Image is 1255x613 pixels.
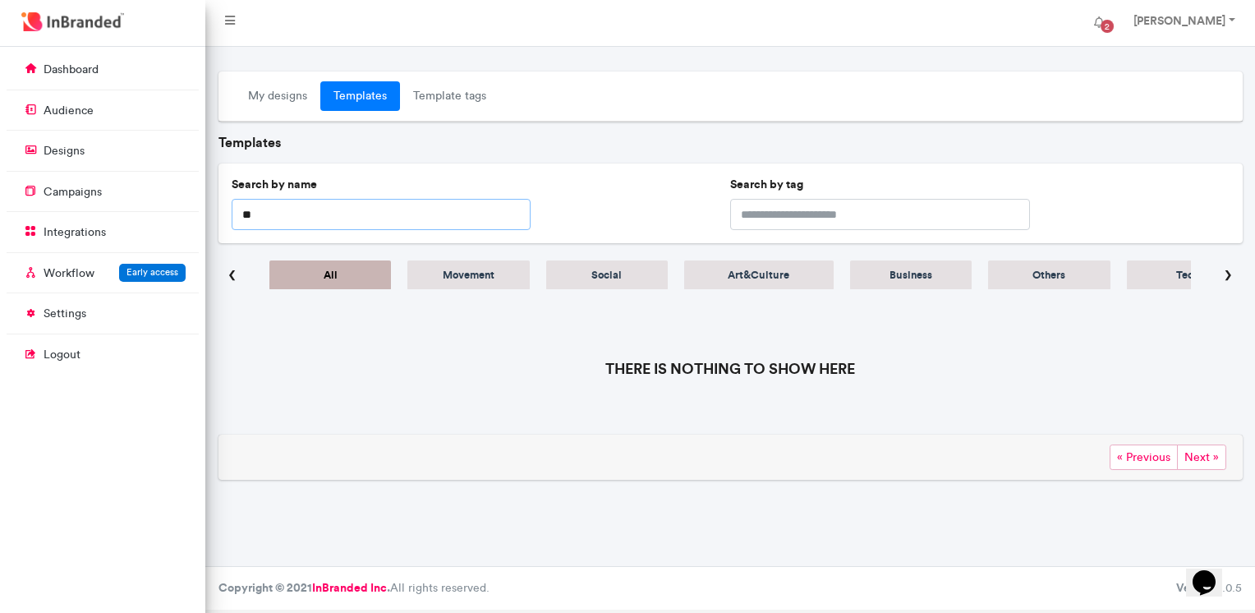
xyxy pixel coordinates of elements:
h5: Social [567,269,647,281]
p: campaigns [44,184,102,200]
a: integrations [7,216,199,247]
p: settings [44,306,86,322]
p: integrations [44,224,106,241]
a: My designs [235,81,320,111]
a: All [269,260,391,289]
a: dashboard [7,53,199,85]
h5: Business [871,269,951,281]
span: Early access [126,266,178,278]
a: Templates [320,81,400,111]
label: Search by tag [730,177,803,193]
a: Others [988,260,1110,289]
img: InBranded Logo [17,8,128,35]
a: Template tags [400,81,499,111]
b: Version [1176,580,1216,595]
a: [PERSON_NAME] [1117,7,1248,39]
div: 3.0.5 [1176,580,1242,597]
p: dashboard [44,62,99,78]
iframe: chat widget [1186,547,1239,597]
p: logout [44,347,80,363]
div: THERE IS NOTHING TO SHOW HERE [605,358,855,379]
a: InBranded Inc [312,580,387,595]
span: Art & Culture [728,268,789,281]
p: designs [44,143,85,159]
p: Workflow [44,265,94,282]
a: Movement [407,260,529,289]
span: 2 [1101,20,1114,33]
h5: Others [1009,269,1089,281]
strong: Copyright © 2021 . [218,580,390,595]
a: Tech [1127,260,1248,289]
a: designs [7,135,199,166]
a: WorkflowEarly access [7,257,199,288]
h6: Templates [218,135,1243,150]
span: › [1225,256,1232,293]
a: settings [7,297,199,329]
button: 2 [1081,7,1117,39]
h5: Movement [428,269,508,281]
h5: All [290,269,370,281]
a: audience [7,94,199,126]
a: Art&Culture [684,260,834,289]
span: ‹ [228,256,236,293]
h5: Tech [1147,269,1228,281]
a: campaigns [7,176,199,207]
a: Social [546,260,668,289]
strong: [PERSON_NAME] [1133,13,1225,28]
a: Business [850,260,972,289]
p: audience [44,103,94,119]
footer: All rights reserved. [205,566,1255,610]
label: Search by name [232,177,317,193]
